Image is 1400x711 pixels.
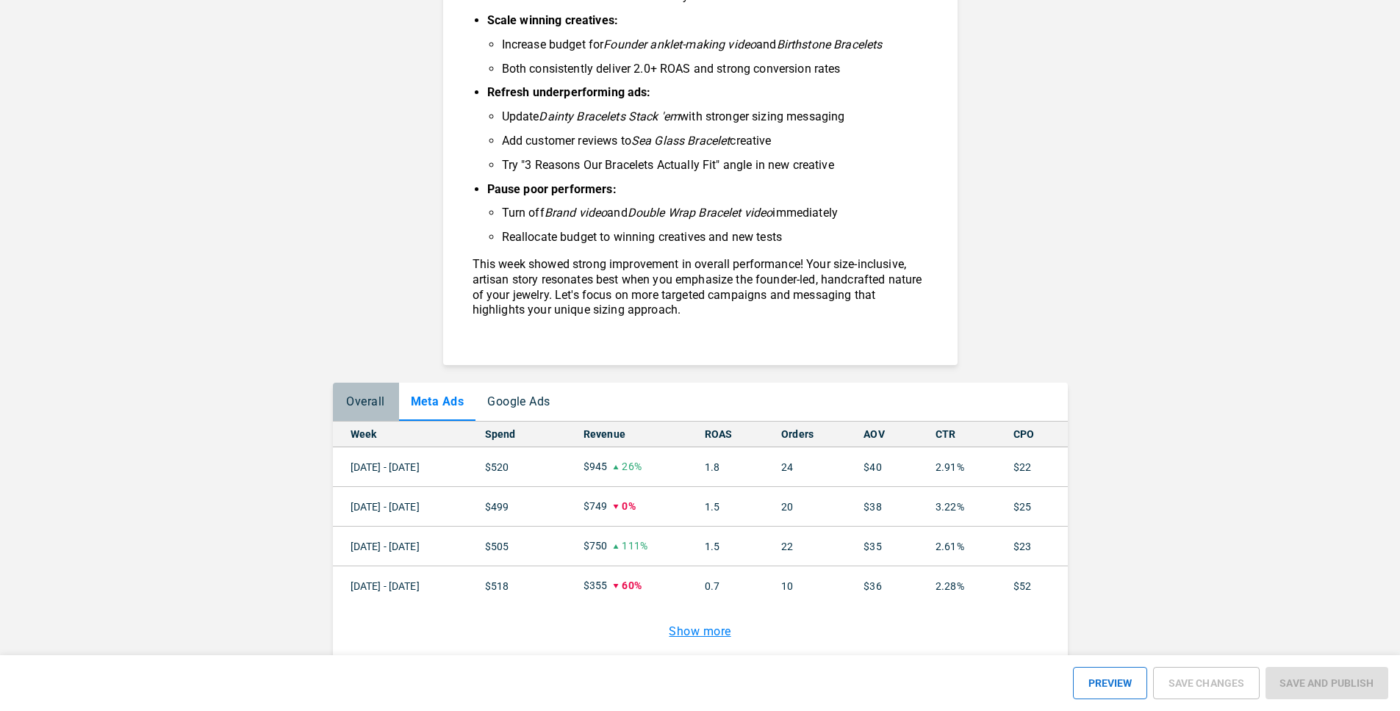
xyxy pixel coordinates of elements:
em: Dainty Bracelets Stack 'em [539,109,680,123]
button: Google Ads [475,383,562,421]
li: Update with stronger sizing messaging [502,109,928,125]
td: $52 [996,566,1068,606]
th: Orders [764,422,846,447]
td: 20 [764,487,846,527]
td: 2.91% [918,447,996,487]
p: $750 [584,538,608,554]
li: Reallocate budget to winning creatives and new tests [502,230,928,245]
p: $945 [584,459,608,474]
button: Meta Ads [399,383,476,421]
em: Founder anklet-making video [603,37,756,51]
td: 0.7 [687,566,764,606]
td: $40 [846,447,918,487]
em: Brand video [545,206,608,220]
th: CPO [996,422,1068,447]
li: Add customer reviews to creative [502,134,928,149]
td: 3.22% [918,487,996,527]
td: [DATE] - [DATE] [333,487,467,527]
td: 1.5 [687,527,764,566]
td: 24 [764,447,846,487]
td: $22 [996,447,1068,487]
p: $355 [584,578,608,593]
td: $35 [846,527,918,566]
td: 22 [764,527,846,566]
p: 0% [622,499,635,514]
li: Turn off and immediately [502,206,928,221]
p: This week showed strong improvement in overall performance! Your size-inclusive, artisan story re... [473,257,928,318]
p: 60% [622,578,641,593]
td: $25 [996,487,1068,527]
td: [DATE] - [DATE] [333,527,467,566]
td: $520 [467,447,566,487]
strong: Pause poor performers: [487,182,617,196]
button: Overall [333,383,399,421]
li: Try "3 Reasons Our Bracelets Actually Fit" angle in new creative [502,158,928,173]
td: $499 [467,487,566,527]
p: 26% [622,459,641,474]
th: Revenue [566,422,687,447]
td: $38 [846,487,918,527]
td: 10 [764,566,846,606]
em: Sea Glass Bracelet [631,134,730,148]
p: $749 [584,499,608,514]
td: $36 [846,566,918,606]
strong: Scale winning creatives: [487,13,618,27]
th: AOV [846,422,918,447]
li: Increase budget for and [502,37,928,53]
em: Double Wrap Bracelet video [628,206,773,220]
li: Both consistently deliver 2.0+ ROAS and strong conversion rates [502,62,928,77]
th: Week [333,422,467,447]
th: Spend [467,422,566,447]
button: Show more [663,617,736,646]
td: 2.28% [918,566,996,606]
td: [DATE] - [DATE] [333,447,467,487]
p: 111% [622,538,647,554]
td: $23 [996,527,1068,566]
td: 1.8 [687,447,764,487]
em: Birthstone Bracelets [777,37,883,51]
td: 1.5 [687,487,764,527]
th: ROAS [687,422,764,447]
td: $505 [467,527,566,566]
td: $518 [467,566,566,606]
strong: Refresh underperforming ads: [487,85,651,99]
button: PREVIEW [1073,667,1147,699]
th: CTR [918,422,996,447]
td: 2.61% [918,527,996,566]
td: [DATE] - [DATE] [333,566,467,606]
